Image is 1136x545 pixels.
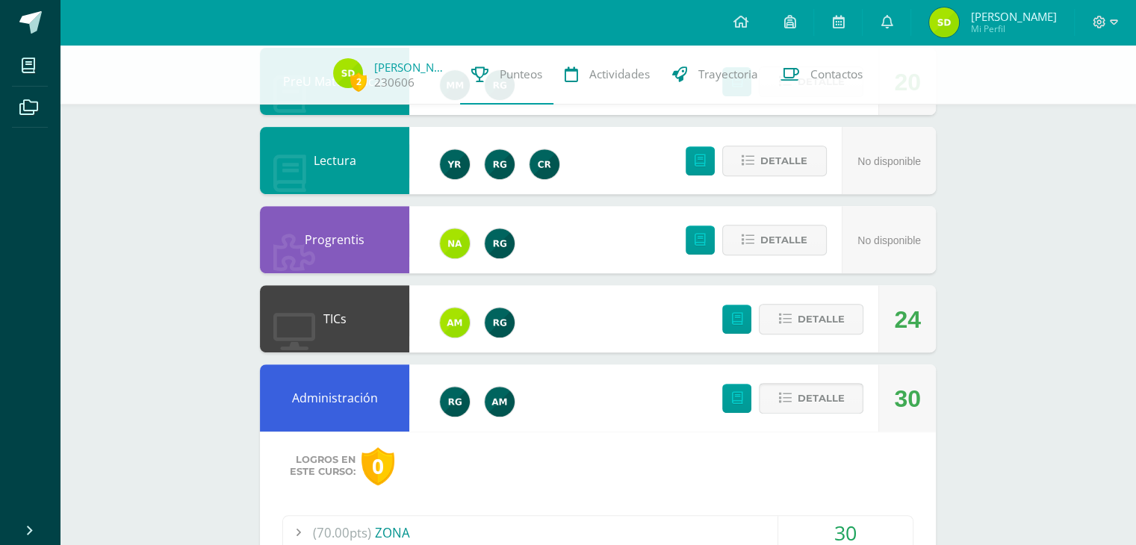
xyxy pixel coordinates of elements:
div: Lectura [260,127,409,194]
div: 30 [894,365,921,432]
span: Punteos [500,66,542,82]
a: Trayectoria [661,45,769,105]
span: 2 [350,72,367,91]
a: Punteos [460,45,553,105]
img: 24ef3269677dd7dd963c57b86ff4a022.png [485,308,515,337]
img: 6e92675d869eb295716253c72d38e6e7.png [485,387,515,417]
span: Detalle [797,305,844,333]
img: e534704a03497a621ce20af3abe0ca0c.png [530,149,559,179]
div: Administración [260,364,409,432]
img: 24ef3269677dd7dd963c57b86ff4a022.png [440,387,470,417]
span: No disponible [857,155,921,167]
span: Detalle [760,226,807,254]
div: 0 [361,447,394,485]
span: [PERSON_NAME] [970,9,1056,24]
div: 24 [894,286,921,353]
img: 24ef3269677dd7dd963c57b86ff4a022.png [485,149,515,179]
button: Detalle [722,225,827,255]
img: 15d1439b7ffc38ef72da82c947f002c8.png [333,58,363,88]
img: 15d1439b7ffc38ef72da82c947f002c8.png [929,7,959,37]
img: 765d7ba1372dfe42393184f37ff644ec.png [440,149,470,179]
span: Actividades [589,66,650,82]
img: fb2ca82e8de93e60a5b7f1e46d7c79f5.png [440,308,470,337]
div: Progrentis [260,206,409,273]
span: No disponible [857,234,921,246]
a: 230606 [374,75,415,90]
a: [PERSON_NAME][DATE] [374,60,449,75]
button: Detalle [759,304,863,334]
span: Detalle [797,384,844,412]
div: TICs [260,285,409,352]
span: Logros en este curso: [290,454,356,478]
span: Detalle [760,147,807,175]
img: 35a337993bdd6a3ef9ef2b9abc5596bd.png [440,228,470,258]
span: Contactos [810,66,863,82]
button: Detalle [759,383,863,414]
span: Trayectoria [698,66,758,82]
img: 24ef3269677dd7dd963c57b86ff4a022.png [485,228,515,258]
a: Actividades [553,45,661,105]
span: Mi Perfil [970,22,1056,35]
a: Contactos [769,45,874,105]
button: Detalle [722,146,827,176]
